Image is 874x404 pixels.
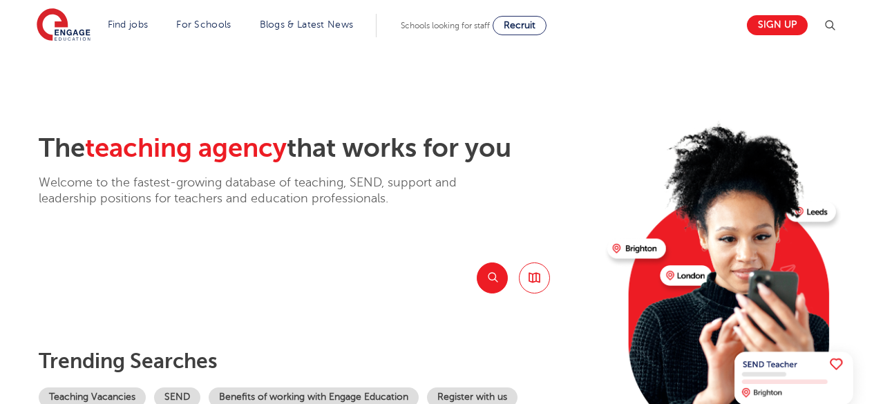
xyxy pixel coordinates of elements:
p: Trending searches [39,349,596,374]
a: Blogs & Latest News [260,19,354,30]
button: Search [477,262,508,294]
a: Sign up [747,15,808,35]
p: Welcome to the fastest-growing database of teaching, SEND, support and leadership positions for t... [39,175,495,207]
span: Schools looking for staff [401,21,490,30]
a: Find jobs [108,19,149,30]
span: teaching agency [85,133,287,163]
h2: The that works for you [39,133,596,164]
a: For Schools [176,19,231,30]
span: Recruit [504,20,535,30]
img: Engage Education [37,8,91,43]
a: Recruit [493,16,547,35]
